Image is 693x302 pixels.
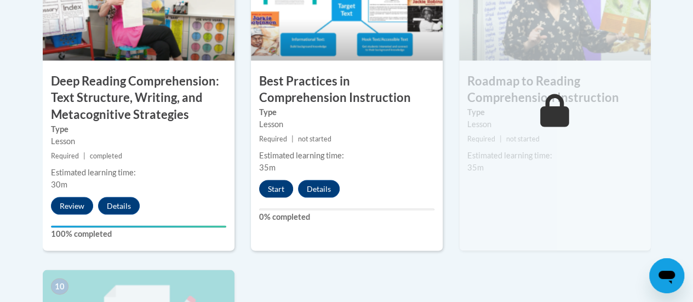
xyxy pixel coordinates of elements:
[83,151,85,159] span: |
[51,151,79,159] span: Required
[259,134,287,143] span: Required
[259,180,293,197] button: Start
[259,118,434,130] div: Lesson
[90,151,122,159] span: completed
[259,106,434,118] label: Type
[43,72,234,123] h3: Deep Reading Comprehension: Text Structure, Writing, and Metacognitive Strategies
[251,72,443,106] h3: Best Practices in Comprehension Instruction
[51,197,93,214] button: Review
[51,179,67,189] span: 30m
[467,106,643,118] label: Type
[298,180,340,197] button: Details
[467,162,484,172] span: 35m
[51,278,68,294] span: 10
[291,134,294,143] span: |
[51,135,226,147] div: Lesson
[298,134,331,143] span: not started
[51,123,226,135] label: Type
[259,210,434,223] label: 0% completed
[51,166,226,178] div: Estimated learning time:
[259,162,276,172] span: 35m
[467,149,643,161] div: Estimated learning time:
[506,134,540,143] span: not started
[51,227,226,240] label: 100% completed
[51,225,226,227] div: Your progress
[259,149,434,161] div: Estimated learning time:
[98,197,140,214] button: Details
[500,134,502,143] span: |
[467,118,643,130] div: Lesson
[459,72,651,106] h3: Roadmap to Reading Comprehension Instruction
[467,134,495,143] span: Required
[649,258,684,293] iframe: Button to launch messaging window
